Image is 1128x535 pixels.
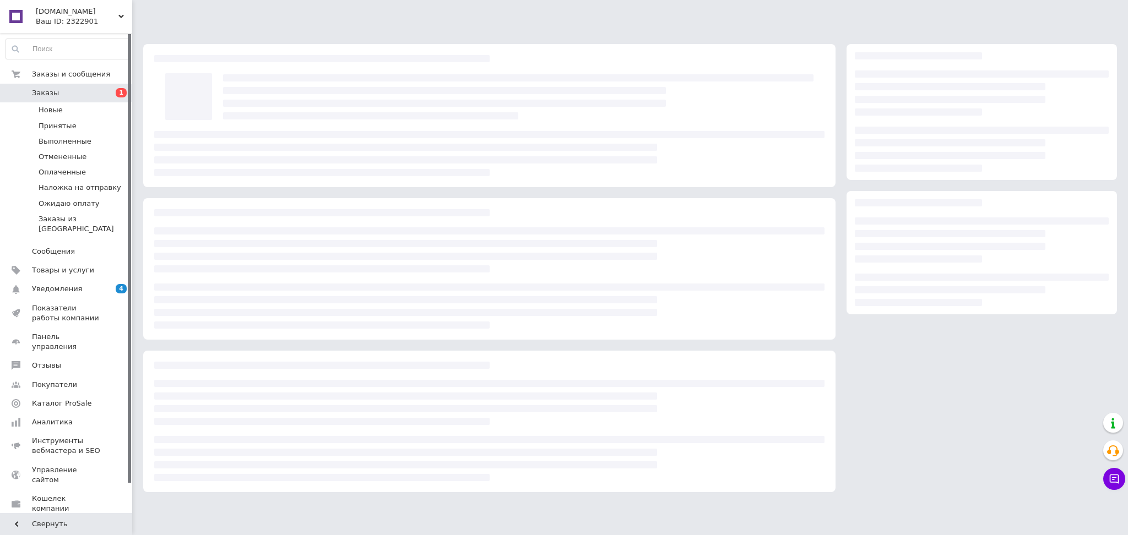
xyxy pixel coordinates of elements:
[1103,468,1125,490] button: Чат с покупателем
[6,39,129,59] input: Поиск
[32,398,91,408] span: Каталог ProSale
[39,121,77,131] span: Принятые
[32,417,73,427] span: Аналитика
[32,265,94,275] span: Товары и услуги
[39,183,121,193] span: Наложка на отправку
[36,7,118,17] span: NAFF.COM.UA
[39,167,86,177] span: Оплаченные
[32,69,110,79] span: Заказы и сообщения
[32,494,102,514] span: Кошелек компании
[32,247,75,256] span: Сообщения
[32,332,102,352] span: Панель управления
[116,284,127,293] span: 4
[32,88,59,98] span: Заказы
[32,361,61,370] span: Отзывы
[116,88,127,97] span: 1
[36,17,132,26] div: Ваш ID: 2322901
[32,303,102,323] span: Показатели работы компании
[39,199,99,209] span: Ожидаю оплату
[39,137,91,146] span: Выполненные
[39,105,63,115] span: Новые
[32,436,102,456] span: Инструменты вебмастера и SEO
[39,214,128,234] span: Заказы из [GEOGRAPHIC_DATA]
[32,380,77,390] span: Покупатели
[39,152,86,162] span: Отмененные
[32,465,102,485] span: Управление сайтом
[32,284,82,294] span: Уведомления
